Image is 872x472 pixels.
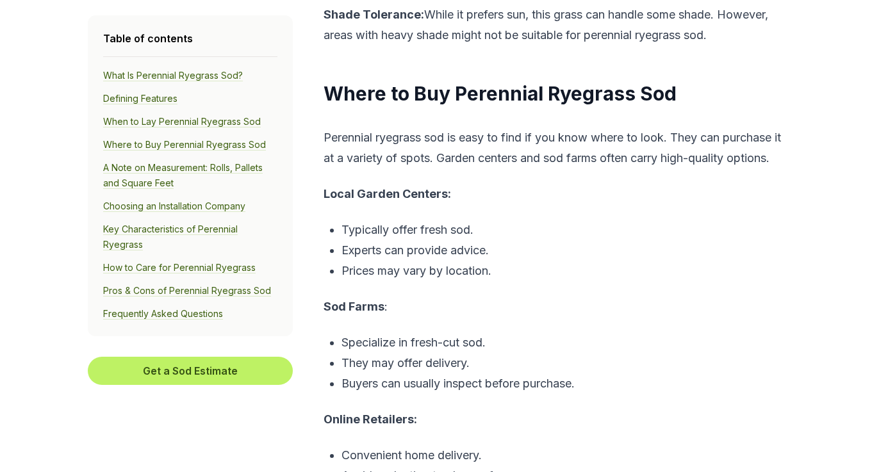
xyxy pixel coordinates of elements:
b: Local Garden Centers: [324,187,451,200]
b: Shade Tolerance: [324,8,424,21]
p: Perennial ryegrass sod is easy to find if you know where to look. They can purchase it at a varie... [324,127,782,168]
p: Typically offer fresh sod. [341,220,782,240]
p: They may offer delivery. [341,353,782,373]
p: Convenient home delivery. [341,445,782,466]
a: Frequently Asked Questions [103,308,223,320]
a: When to Lay Perennial Ryegrass Sod [103,116,261,127]
a: Pros & Cons of Perennial Ryegrass Sod [103,285,271,297]
h4: Table of contents [103,31,277,46]
a: Defining Features [103,93,177,104]
a: What Is Perennial Ryegrass Sod? [103,70,243,81]
p: Buyers can usually inspect before purchase. [341,373,782,394]
p: : [324,297,782,317]
p: Prices may vary by location. [341,261,782,281]
button: Get a Sod Estimate [88,357,293,385]
a: Where to Buy Perennial Ryegrass Sod [103,139,266,151]
h2: Where to Buy Perennial Ryegrass Sod [324,81,782,107]
b: Sod Farms [324,300,384,313]
b: Online Retailers: [324,412,417,426]
a: Key Characteristics of Perennial Ryegrass [103,224,238,250]
a: A Note on Measurement: Rolls, Pallets and Square Feet [103,162,263,189]
a: Choosing an Installation Company [103,200,245,212]
p: While it prefers sun, this grass can handle some shade. However, areas with heavy shade might not... [324,4,782,45]
a: How to Care for Perennial Ryegrass [103,262,256,273]
p: Specialize in fresh-cut sod. [341,332,782,353]
p: Experts can provide advice. [341,240,782,261]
